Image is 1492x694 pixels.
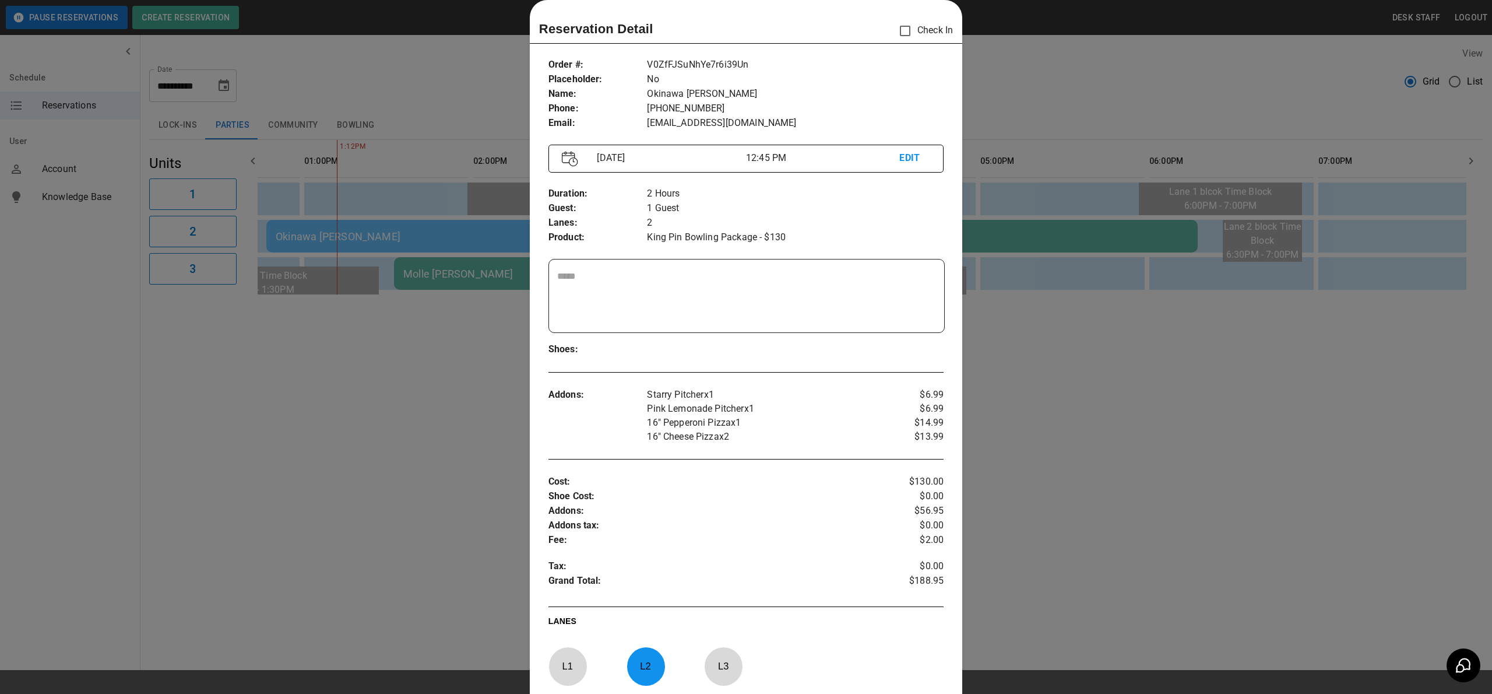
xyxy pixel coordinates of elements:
p: Grand Total : [548,574,878,591]
p: Lanes : [548,216,648,230]
p: Guest : [548,201,648,216]
p: 2 Hours [647,187,944,201]
p: Check In [893,19,953,43]
p: No [647,72,944,87]
p: [DATE] [592,151,745,165]
p: Addons : [548,504,878,518]
p: L 1 [548,653,587,680]
p: 12:45 PM [746,151,899,165]
p: Addons tax : [548,518,878,533]
p: $6.99 [878,388,944,402]
p: 1 Guest [647,201,944,216]
img: Vector [562,151,578,167]
p: Product : [548,230,648,245]
p: [EMAIL_ADDRESS][DOMAIN_NAME] [647,116,944,131]
p: [PHONE_NUMBER] [647,101,944,116]
p: Order # : [548,58,648,72]
p: $0.00 [878,559,944,574]
p: $56.95 [878,504,944,518]
p: L 3 [704,653,743,680]
p: $6.99 [878,402,944,416]
p: Starry Pitcher x 1 [647,388,878,402]
p: $130.00 [878,475,944,489]
p: EDIT [899,151,930,166]
p: 16" Pepperoni Pizza x 1 [647,416,878,430]
p: Duration : [548,187,648,201]
p: Pink Lemonade Pitcher x 1 [647,402,878,416]
p: $2.00 [878,533,944,548]
p: $188.95 [878,574,944,591]
p: Tax : [548,559,878,574]
p: $0.00 [878,489,944,504]
p: LANES [548,615,944,632]
p: Placeholder : [548,72,648,87]
p: 16" Cheese Pizza x 2 [647,430,878,444]
p: Shoes : [548,342,648,357]
p: V0ZfFJSuNhYe7r6i39Un [647,58,944,72]
p: Phone : [548,101,648,116]
p: $13.99 [878,430,944,444]
p: Cost : [548,475,878,489]
p: Okinawa [PERSON_NAME] [647,87,944,101]
p: Addons : [548,388,648,402]
p: Shoe Cost : [548,489,878,504]
p: 2 [647,216,944,230]
p: $14.99 [878,416,944,430]
p: $0.00 [878,518,944,533]
p: Name : [548,87,648,101]
p: L 2 [627,653,665,680]
p: King Pin Bowling Package - $130 [647,230,944,245]
p: Fee : [548,533,878,548]
p: Reservation Detail [539,19,653,38]
p: Email : [548,116,648,131]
